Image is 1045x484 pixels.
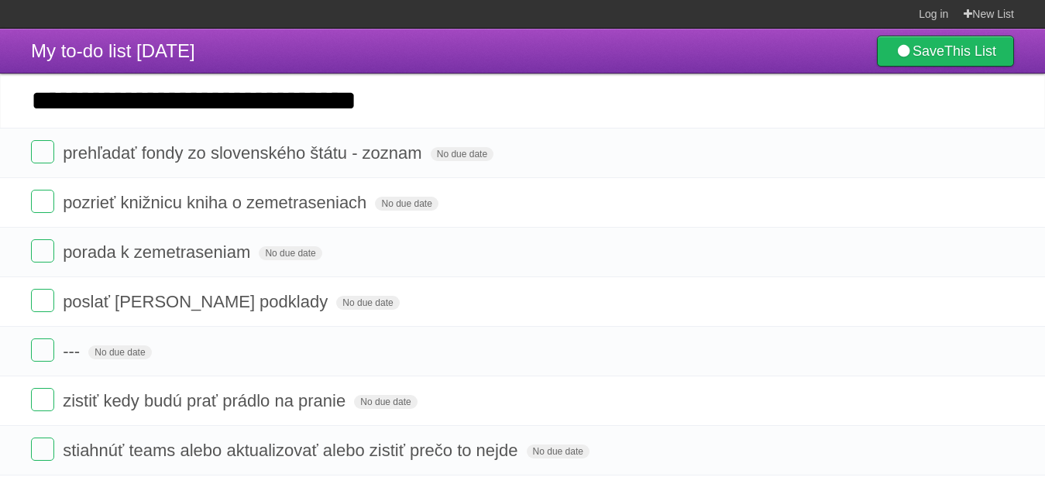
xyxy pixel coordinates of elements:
[63,143,425,163] span: prehľadať fondy zo slovenského štátu - zoznam
[63,242,254,262] span: porada k zemetraseniam
[31,140,54,163] label: Done
[63,292,332,311] span: poslať [PERSON_NAME] podklady
[944,43,996,59] b: This List
[336,296,399,310] span: No due date
[88,345,151,359] span: No due date
[877,36,1014,67] a: SaveThis List
[431,147,493,161] span: No due date
[31,438,54,461] label: Done
[63,391,349,410] span: zistiť kedy budú prať prádlo na pranie
[63,441,521,460] span: stiahnúť teams alebo aktualizovať alebo zistiť prečo to nejde
[31,388,54,411] label: Done
[63,342,84,361] span: ---
[259,246,321,260] span: No due date
[31,289,54,312] label: Done
[31,338,54,362] label: Done
[31,190,54,213] label: Done
[63,193,370,212] span: pozrieť knižnicu kniha o zemetraseniach
[354,395,417,409] span: No due date
[31,40,195,61] span: My to-do list [DATE]
[375,197,438,211] span: No due date
[527,445,590,458] span: No due date
[31,239,54,263] label: Done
